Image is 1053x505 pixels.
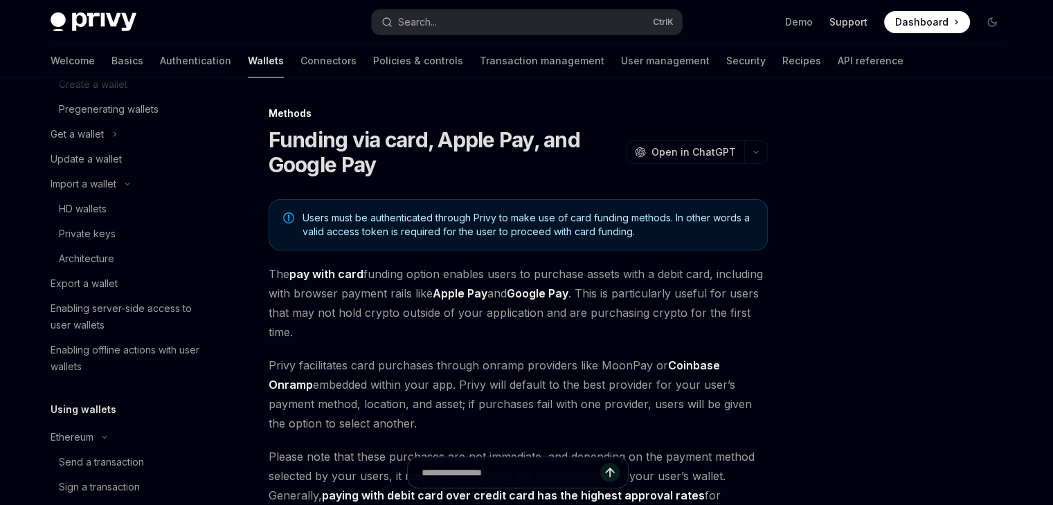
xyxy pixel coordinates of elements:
[782,44,821,77] a: Recipes
[59,101,159,118] div: Pregenerating wallets
[39,271,217,296] a: Export a wallet
[51,429,93,446] div: Ethereum
[51,12,136,32] img: dark logo
[39,147,217,172] a: Update a wallet
[39,97,217,122] a: Pregenerating wallets
[51,176,116,192] div: Import a wallet
[59,454,144,470] div: Send a transaction
[433,286,487,300] strong: Apple Pay
[626,140,744,164] button: Open in ChatGPT
[829,15,867,29] a: Support
[39,196,217,221] a: HD wallets
[289,267,363,281] strong: pay with card
[51,401,116,418] h5: Using wallets
[507,286,568,300] strong: Google Pay
[269,107,768,120] div: Methods
[59,226,116,242] div: Private keys
[59,250,114,267] div: Architecture
[51,151,122,167] div: Update a wallet
[838,44,903,77] a: API reference
[51,300,208,333] div: Enabling server-side access to user wallets
[895,15,948,29] span: Dashboard
[398,14,437,30] div: Search...
[269,264,768,342] span: The funding option enables users to purchase assets with a debit card, including with browser pay...
[39,221,217,246] a: Private keys
[372,10,682,35] button: Search...CtrlK
[373,44,463,77] a: Policies & controls
[785,15,813,29] a: Demo
[160,44,231,77] a: Authentication
[51,44,95,77] a: Welcome
[303,211,753,239] span: Users must be authenticated through Privy to make use of card funding methods. In other words a v...
[981,11,1003,33] button: Toggle dark mode
[59,201,107,217] div: HD wallets
[653,17,674,28] span: Ctrl K
[600,463,620,482] button: Send message
[51,342,208,375] div: Enabling offline actions with user wallets
[39,296,217,338] a: Enabling server-side access to user wallets
[269,356,768,433] span: Privy facilitates card purchases through onramp providers like MoonPay or embedded within your ap...
[39,338,217,379] a: Enabling offline actions with user wallets
[39,475,217,499] a: Sign a transaction
[248,44,284,77] a: Wallets
[300,44,357,77] a: Connectors
[39,246,217,271] a: Architecture
[111,44,143,77] a: Basics
[283,212,294,223] svg: Note
[269,127,620,177] h1: Funding via card, Apple Pay, and Google Pay
[51,126,104,143] div: Get a wallet
[651,145,736,159] span: Open in ChatGPT
[726,44,766,77] a: Security
[480,44,604,77] a: Transaction management
[884,11,970,33] a: Dashboard
[51,275,118,292] div: Export a wallet
[39,450,217,475] a: Send a transaction
[621,44,710,77] a: User management
[59,479,140,495] div: Sign a transaction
